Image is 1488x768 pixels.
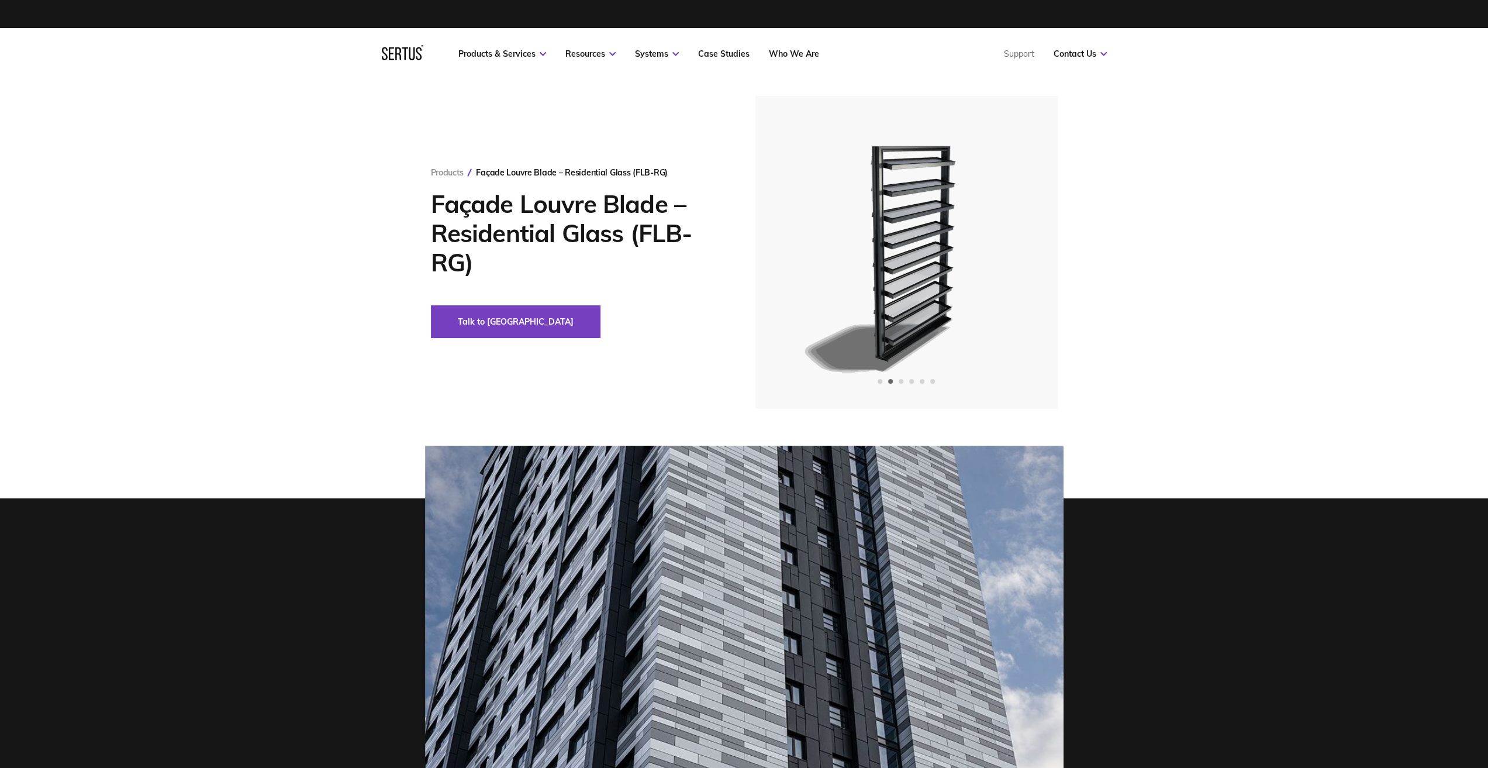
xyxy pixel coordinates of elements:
span: Go to slide 3 [899,379,903,384]
iframe: Chat Widget [1278,632,1488,768]
button: Talk to [GEOGRAPHIC_DATA] [431,305,600,338]
a: Who We Are [769,49,819,59]
span: Go to slide 1 [878,379,882,384]
span: Go to slide 6 [930,379,935,384]
a: Case Studies [698,49,750,59]
a: Contact Us [1054,49,1107,59]
h1: Façade Louvre Blade – Residential Glass (FLB-RG) [431,190,720,277]
a: Products & Services [458,49,546,59]
a: Support [1004,49,1034,59]
a: Products [431,167,464,178]
span: Go to slide 4 [909,379,914,384]
span: Go to slide 5 [920,379,924,384]
a: Resources [565,49,616,59]
a: Systems [635,49,679,59]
